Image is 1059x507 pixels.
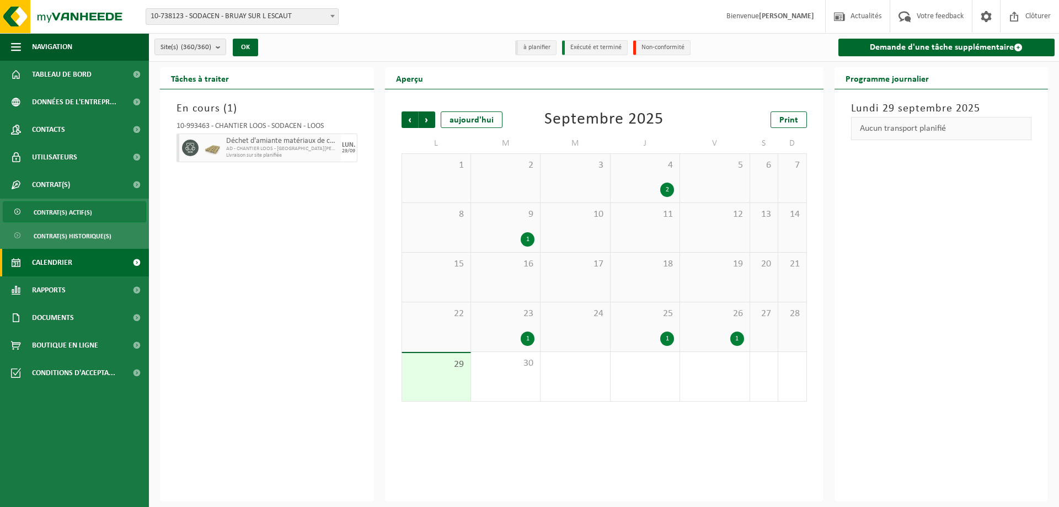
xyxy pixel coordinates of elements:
[32,359,115,387] span: Conditions d'accepta...
[32,332,98,359] span: Boutique en ligne
[226,152,338,159] span: Livraison sur site planifiée
[32,249,72,276] span: Calendrier
[32,116,65,143] span: Contacts
[477,357,534,370] span: 30
[784,258,800,270] span: 21
[32,61,92,88] span: Tableau de bord
[477,159,534,172] span: 2
[633,40,691,55] li: Non-conformité
[441,111,502,128] div: aujourd'hui
[342,142,355,148] div: LUN.
[3,225,146,246] a: Contrat(s) historique(s)
[680,134,750,153] td: V
[32,33,72,61] span: Navigation
[181,44,211,51] count: (360/360)
[477,258,534,270] span: 16
[3,201,146,222] a: Contrat(s) actif(s)
[546,308,604,320] span: 24
[408,258,465,270] span: 15
[402,111,418,128] span: Précédent
[546,209,604,221] span: 10
[408,359,465,371] span: 29
[408,308,465,320] span: 22
[32,304,74,332] span: Documents
[686,159,744,172] span: 5
[154,39,226,55] button: Site(s)(360/360)
[204,140,221,156] img: LP-PA-00000-PUR-11
[160,67,240,89] h2: Tâches à traiter
[759,12,814,20] strong: [PERSON_NAME]
[784,209,800,221] span: 14
[838,39,1055,56] a: Demande d'une tâche supplémentaire
[660,332,674,346] div: 1
[32,88,116,116] span: Données de l'entrepr...
[471,134,541,153] td: M
[32,171,70,199] span: Contrat(s)
[616,209,674,221] span: 11
[771,111,807,128] a: Print
[544,111,664,128] div: Septembre 2025
[756,159,772,172] span: 6
[408,209,465,221] span: 8
[419,111,435,128] span: Suivant
[686,209,744,221] span: 12
[756,308,772,320] span: 27
[342,148,355,154] div: 29/09
[541,134,610,153] td: M
[477,209,534,221] span: 9
[611,134,680,153] td: J
[616,308,674,320] span: 25
[686,258,744,270] span: 19
[660,183,674,197] div: 2
[146,9,338,24] span: 10-738123 - SODACEN - BRUAY SUR L ESCAUT
[686,308,744,320] span: 26
[34,202,92,223] span: Contrat(s) actif(s)
[226,146,338,152] span: AD - CHANTIER LOOS - [GEOGRAPHIC_DATA][PERSON_NAME]
[784,159,800,172] span: 7
[521,332,534,346] div: 1
[402,134,471,153] td: L
[146,8,339,25] span: 10-738123 - SODACEN - BRUAY SUR L ESCAUT
[477,308,534,320] span: 23
[521,232,534,247] div: 1
[756,209,772,221] span: 13
[226,137,338,146] span: Déchet d'amiante matériaux de construction inertes (non friable)
[835,67,940,89] h2: Programme journalier
[616,258,674,270] span: 18
[851,117,1032,140] div: Aucun transport planifié
[779,116,798,125] span: Print
[562,40,628,55] li: Exécuté et terminé
[616,159,674,172] span: 4
[851,100,1032,117] h3: Lundi 29 septembre 2025
[176,100,357,117] h3: En cours ( )
[227,103,233,114] span: 1
[784,308,800,320] span: 28
[385,67,434,89] h2: Aperçu
[34,226,111,247] span: Contrat(s) historique(s)
[161,39,211,56] span: Site(s)
[32,143,77,171] span: Utilisateurs
[515,40,557,55] li: à planifier
[750,134,778,153] td: S
[730,332,744,346] div: 1
[546,258,604,270] span: 17
[546,159,604,172] span: 3
[233,39,258,56] button: OK
[32,276,66,304] span: Rapports
[756,258,772,270] span: 20
[176,122,357,134] div: 10-993463 - CHANTIER LOOS - SODACEN - LOOS
[408,159,465,172] span: 1
[778,134,806,153] td: D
